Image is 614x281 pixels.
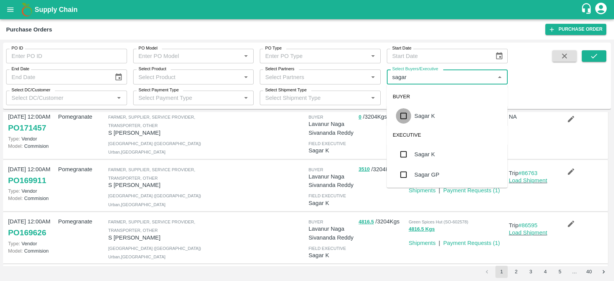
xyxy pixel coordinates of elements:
[309,251,355,260] p: Sagar K
[139,45,158,51] label: PO Model
[387,126,508,144] div: EXECUTIVE
[8,143,23,149] span: Model:
[8,248,23,254] span: Model:
[392,45,411,51] label: Start Date
[241,51,251,61] button: Open
[594,2,608,18] div: account of current user
[35,6,78,13] b: Supply Chain
[8,240,55,247] p: Vendor
[414,170,439,179] div: Sagar GP
[8,188,20,194] span: Type:
[525,266,537,278] button: Go to page 3
[492,49,507,63] button: Choose date
[8,93,112,103] input: Select DC/Customer
[8,187,55,195] p: Vendor
[509,230,547,236] a: Load Shipment
[387,49,489,63] input: Start Date
[436,183,440,195] div: |
[8,174,46,187] a: PO169911
[518,222,538,228] a: #86595
[392,66,438,72] label: Select Buyers/Executive
[8,135,55,142] p: Vendor
[8,195,55,202] p: Commision
[6,49,127,63] input: Enter PO ID
[443,240,500,246] a: Payment Requests (1)
[114,93,124,103] button: Open
[8,226,46,240] a: PO169626
[443,187,500,193] a: Payment Requests (1)
[139,87,179,93] label: Select Payment Type
[518,170,538,176] a: #86763
[35,4,581,15] a: Supply Chain
[358,217,405,226] p: / 3204 Kgs
[581,3,594,17] div: customer-support
[509,112,556,121] p: NA
[108,141,201,154] span: [GEOGRAPHIC_DATA] ([GEOGRAPHIC_DATA]) Urban , [GEOGRAPHIC_DATA]
[414,112,435,120] div: Sagar K
[135,51,239,61] input: Enter PO Model
[414,150,435,159] div: Sagar K
[58,112,105,121] p: Pomegranate
[265,87,307,93] label: Select Shipment Type
[539,266,551,278] button: Go to page 4
[2,1,19,18] button: open drawer
[409,187,436,193] a: Shipments
[309,199,355,207] p: Sagar K
[510,266,522,278] button: Go to page 2
[8,142,55,150] p: Commision
[262,72,366,82] input: Select Partners
[19,2,35,17] img: logo
[389,72,493,82] input: Select Buyers/Executive
[139,66,166,72] label: Select Product
[358,112,405,121] p: / 3204 Kgs
[509,169,556,177] p: Trip
[6,25,52,35] div: Purchase Orders
[436,236,440,247] div: |
[309,246,346,251] span: field executive
[8,136,20,142] span: Type:
[135,93,229,103] input: Select Payment Type
[358,165,370,174] button: 3510
[108,115,195,128] span: Farmer, Supplier, Service Provider, Transporter, Other
[108,167,195,180] span: Farmer, Supplier, Service Provider, Transporter, Other
[8,112,55,121] p: [DATE] 12:00AM
[265,45,282,51] label: PO Type
[108,181,205,189] p: S [PERSON_NAME]
[309,225,355,242] p: Lavanur Naga Sivananda Reddy
[309,141,346,146] span: field executive
[309,167,323,172] span: buyer
[12,87,50,93] label: Select DC/Customer
[8,217,55,226] p: [DATE] 12:00AM
[108,233,205,242] p: S [PERSON_NAME]
[480,266,611,278] nav: pagination navigation
[387,88,508,106] div: BUYER
[309,115,323,119] span: buyer
[309,172,355,190] p: Lavanur Naga Sivananda Reddy
[368,72,378,82] button: Open
[409,220,468,224] span: Green Spices Hut (SO-602578)
[108,220,195,233] span: Farmer, Supplier, Service Provider, Transporter, Other
[554,266,566,278] button: Go to page 5
[262,93,356,103] input: Select Shipment Type
[309,220,323,224] span: buyer
[12,66,29,72] label: End Date
[111,70,126,84] button: Choose date
[265,66,294,72] label: Select Partners
[495,72,505,82] button: Close
[108,129,205,137] p: S [PERSON_NAME]
[58,165,105,174] p: Pomegranate
[568,268,581,276] div: …
[108,193,201,207] span: [GEOGRAPHIC_DATA] ([GEOGRAPHIC_DATA]) Urban , [GEOGRAPHIC_DATA]
[583,266,595,278] button: Go to page 40
[368,51,378,61] button: Open
[309,120,355,137] p: Lavanur Naga Sivananda Reddy
[12,45,23,51] label: PO ID
[8,241,20,246] span: Type:
[358,218,374,226] button: 4816.5
[509,221,556,230] p: Trip
[358,113,361,122] button: 0
[8,195,23,201] span: Model:
[358,165,405,174] p: / 3204 Kgs
[241,72,251,82] button: Open
[8,121,46,135] a: PO171457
